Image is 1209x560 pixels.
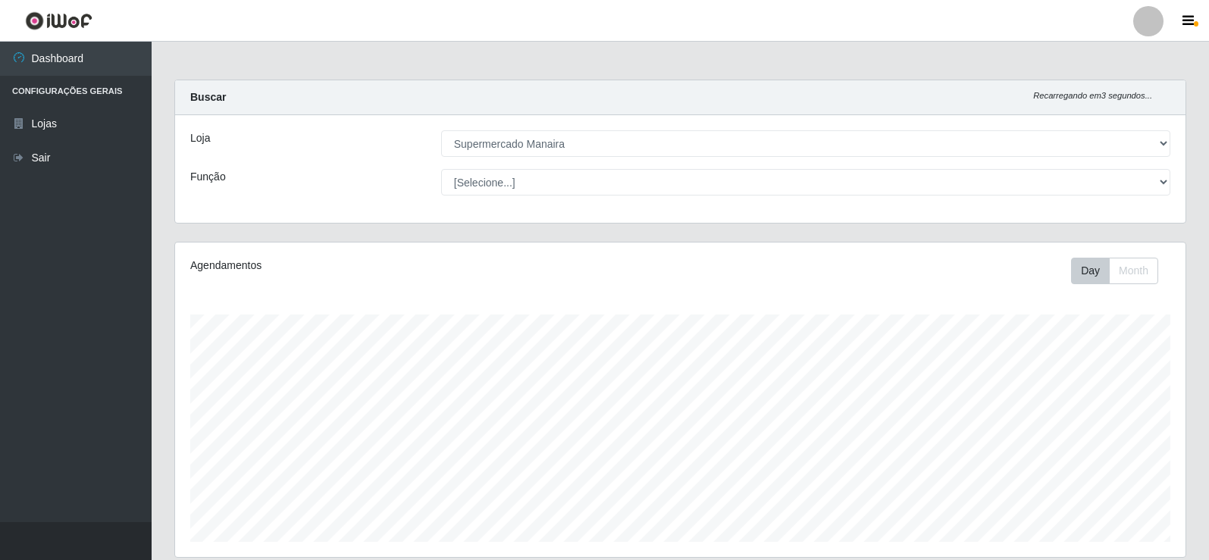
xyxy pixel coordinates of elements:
[190,169,226,185] label: Função
[25,11,92,30] img: CoreUI Logo
[1109,258,1158,284] button: Month
[190,130,210,146] label: Loja
[1071,258,1170,284] div: Toolbar with button groups
[1033,91,1152,100] i: Recarregando em 3 segundos...
[190,258,585,274] div: Agendamentos
[1071,258,1158,284] div: First group
[190,91,226,103] strong: Buscar
[1071,258,1110,284] button: Day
